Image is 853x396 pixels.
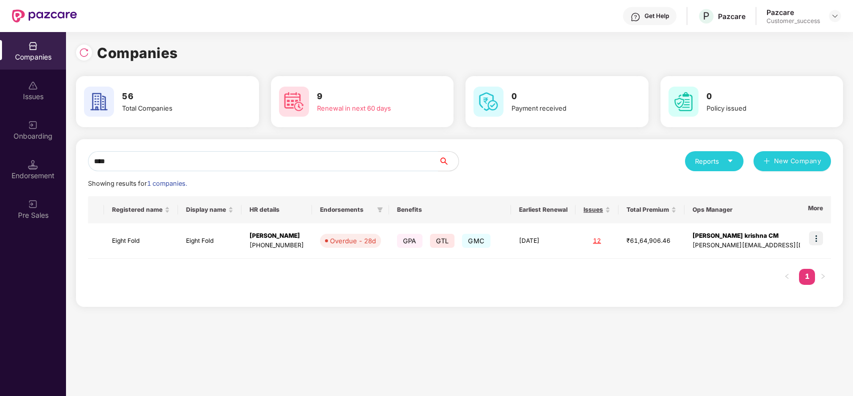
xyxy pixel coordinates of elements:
[766,17,820,25] div: Customer_success
[706,90,815,103] h3: 0
[511,196,575,223] th: Earliest Renewal
[630,12,640,22] img: svg+xml;base64,PHN2ZyBpZD0iSGVscC0zMngzMiIgeG1sbnM9Imh0dHA6Ly93d3cudzMub3JnLzIwMDAvc3ZnIiB3aWR0aD...
[618,196,684,223] th: Total Premium
[147,180,187,187] span: 1 companies.
[692,206,837,214] span: Ops Manager
[249,241,304,250] div: [PHONE_NUMBER]
[397,234,422,248] span: GPA
[28,81,38,91] img: svg+xml;base64,PHN2ZyBpZD0iSXNzdWVzX2Rpc2FibGVkIiB4bWxucz0iaHR0cDovL3d3dy53My5vcmcvMjAwMC9zdmciIH...
[695,156,733,166] div: Reports
[79,48,89,58] img: svg+xml;base64,PHN2ZyBpZD0iUmVsb2FkLTMyeDMyIiB4bWxucz0iaHR0cDovL3d3dy53My5vcmcvMjAwMC9zdmciIHdpZH...
[28,160,38,170] img: svg+xml;base64,PHN2ZyB3aWR0aD0iMTQuNSIgaGVpZ2h0PSIxNC41IiB2aWV3Qm94PSIwIDAgMTYgMTYiIGZpbGw9Im5vbm...
[112,206,162,214] span: Registered name
[430,234,455,248] span: GTL
[104,223,178,259] td: Eight Fold
[626,236,676,246] div: ₹61,64,906.46
[668,87,698,117] img: svg+xml;base64,PHN2ZyB4bWxucz0iaHR0cDovL3d3dy53My5vcmcvMjAwMC9zdmciIHdpZHRoPSI2MCIgaGVpZ2h0PSI2MC...
[727,158,733,164] span: caret-down
[626,206,669,214] span: Total Premium
[28,41,38,51] img: svg+xml;base64,PHN2ZyBpZD0iQ29tcGFuaWVzIiB4bWxucz0iaHR0cDovL3d3dy53My5vcmcvMjAwMC9zdmciIHdpZHRoPS...
[320,206,373,214] span: Endorsements
[575,196,618,223] th: Issues
[377,207,383,213] span: filter
[241,196,312,223] th: HR details
[375,204,385,216] span: filter
[703,10,709,22] span: P
[186,206,226,214] span: Display name
[249,231,304,241] div: [PERSON_NAME]
[122,103,230,113] div: Total Companies
[178,196,241,223] th: Display name
[815,269,831,285] li: Next Page
[779,269,795,285] li: Previous Page
[799,269,815,284] a: 1
[779,269,795,285] button: left
[389,196,511,223] th: Benefits
[317,103,425,113] div: Renewal in next 60 days
[473,87,503,117] img: svg+xml;base64,PHN2ZyB4bWxucz0iaHR0cDovL3d3dy53My5vcmcvMjAwMC9zdmciIHdpZHRoPSI2MCIgaGVpZ2h0PSI2MC...
[800,196,831,223] th: More
[330,236,376,246] div: Overdue - 28d
[511,103,620,113] div: Payment received
[820,273,826,279] span: right
[774,156,821,166] span: New Company
[644,12,669,20] div: Get Help
[122,90,230,103] h3: 56
[88,180,187,187] span: Showing results for
[462,234,490,248] span: GMC
[511,90,620,103] h3: 0
[104,196,178,223] th: Registered name
[28,199,38,209] img: svg+xml;base64,PHN2ZyB3aWR0aD0iMjAiIGhlaWdodD0iMjAiIHZpZXdCb3g9IjAgMCAyMCAyMCIgZmlsbD0ibm9uZSIgeG...
[511,223,575,259] td: [DATE]
[279,87,309,117] img: svg+xml;base64,PHN2ZyB4bWxucz0iaHR0cDovL3d3dy53My5vcmcvMjAwMC9zdmciIHdpZHRoPSI2MCIgaGVpZ2h0PSI2MC...
[84,87,114,117] img: svg+xml;base64,PHN2ZyB4bWxucz0iaHR0cDovL3d3dy53My5vcmcvMjAwMC9zdmciIHdpZHRoPSI2MCIgaGVpZ2h0PSI2MC...
[692,231,845,241] div: [PERSON_NAME] krishna CM
[438,151,459,171] button: search
[784,273,790,279] span: left
[763,158,770,166] span: plus
[815,269,831,285] button: right
[718,12,745,21] div: Pazcare
[438,157,458,165] span: search
[799,269,815,285] li: 1
[583,206,603,214] span: Issues
[809,231,823,245] img: icon
[178,223,241,259] td: Eight Fold
[831,12,839,20] img: svg+xml;base64,PHN2ZyBpZD0iRHJvcGRvd24tMzJ4MzIiIHhtbG5zPSJodHRwOi8vd3d3LnczLm9yZy8yMDAwL3N2ZyIgd2...
[317,90,425,103] h3: 9
[28,120,38,130] img: svg+xml;base64,PHN2ZyB3aWR0aD0iMjAiIGhlaWdodD0iMjAiIHZpZXdCb3g9IjAgMCAyMCAyMCIgZmlsbD0ibm9uZSIgeG...
[706,103,815,113] div: Policy issued
[753,151,831,171] button: plusNew Company
[97,42,178,64] h1: Companies
[766,8,820,17] div: Pazcare
[12,10,77,23] img: New Pazcare Logo
[583,236,610,246] div: 12
[692,241,845,250] div: [PERSON_NAME][EMAIL_ADDRESS][DOMAIN_NAME]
